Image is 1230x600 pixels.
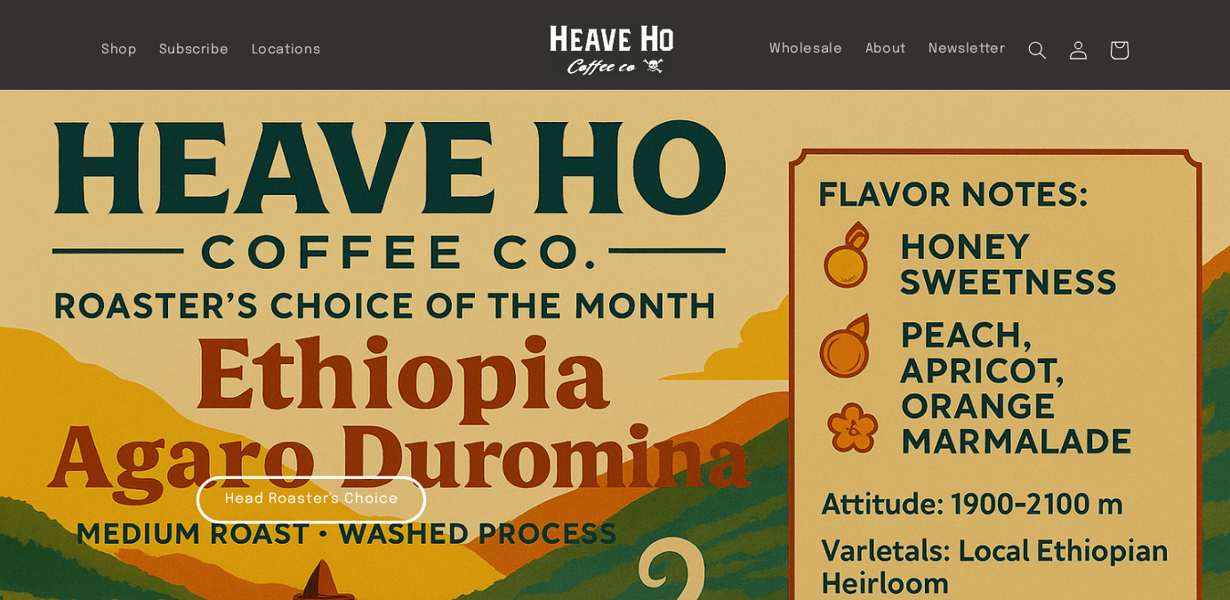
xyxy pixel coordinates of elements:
a: About [854,29,917,69]
img: Heave Ho Coffee Co [550,25,674,76]
a: Head Roaster's Choice [197,476,426,523]
span: Wholesale [769,41,843,58]
summary: Search [1017,29,1057,70]
a: Wholesale [758,29,854,69]
span: Subscribe [159,42,229,59]
a: Shop [90,30,148,69]
a: Subscribe [148,30,240,69]
span: Shop [101,42,137,59]
span: About [865,41,906,58]
a: Newsletter [918,29,1017,69]
span: Newsletter [929,41,1005,58]
span: Locations [252,42,321,59]
a: Locations [240,30,332,69]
